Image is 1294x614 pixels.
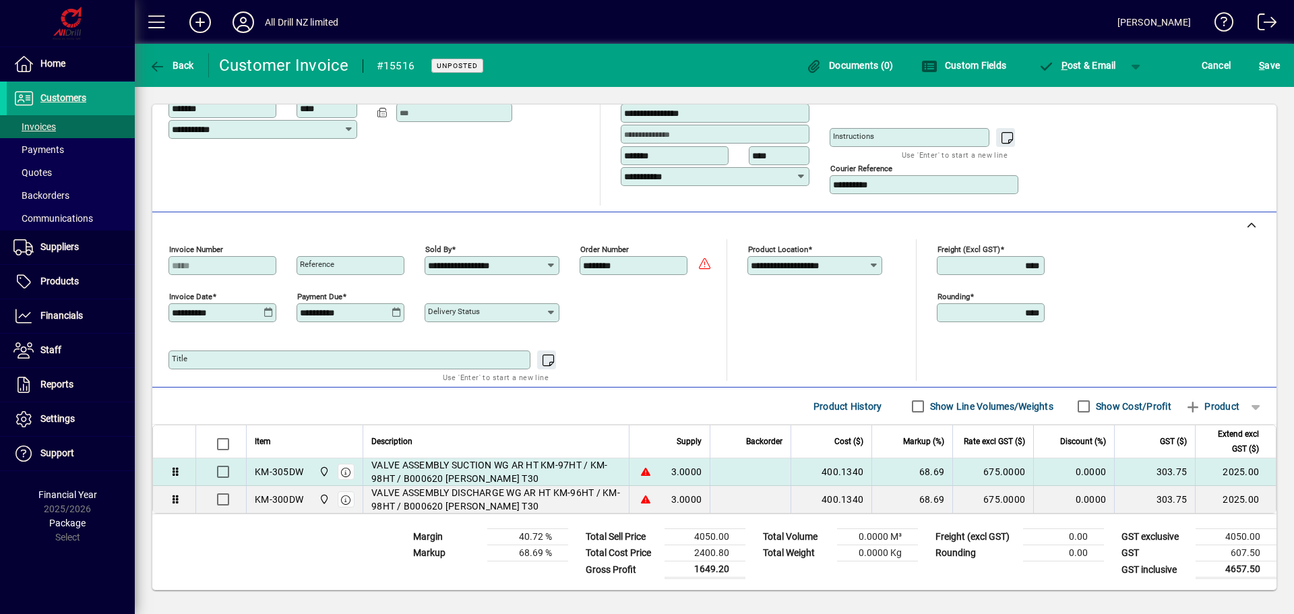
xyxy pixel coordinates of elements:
span: All Drill NZ Limited [315,492,331,507]
a: Backorders [7,184,135,207]
td: Total Cost Price [579,545,665,561]
td: 2025.00 [1195,486,1276,513]
td: Total Sell Price [579,529,665,545]
span: Supply [677,434,702,449]
mat-label: Freight (excl GST) [937,245,1000,254]
a: Home [7,47,135,81]
span: Product History [813,396,882,417]
td: 4657.50 [1196,561,1276,578]
td: Gross Profit [579,561,665,578]
span: Financial Year [38,489,97,500]
button: Documents (0) [803,53,897,78]
mat-label: Invoice number [169,245,223,254]
td: Total Weight [756,545,837,561]
td: 4050.00 [665,529,745,545]
a: Communications [7,207,135,230]
td: 68.69 [871,486,952,513]
td: 1649.20 [665,561,745,578]
td: 68.69 [871,458,952,486]
span: Markup (%) [903,434,944,449]
span: Unposted [437,61,478,70]
span: Invoices [13,121,56,132]
span: Products [40,276,79,286]
td: Markup [406,545,487,561]
span: Package [49,518,86,528]
span: All Drill NZ Limited [315,464,331,479]
label: Show Cost/Profit [1093,400,1171,413]
a: Suppliers [7,231,135,264]
td: 400.1340 [791,486,871,513]
span: Cost ($) [834,434,863,449]
span: 3.0000 [671,493,702,506]
a: Financials [7,299,135,333]
button: Profile [222,10,265,34]
td: 303.75 [1114,458,1195,486]
div: KM-300DW [255,493,303,506]
div: [PERSON_NAME] [1117,11,1191,33]
mat-label: Courier Reference [830,164,892,173]
span: Backorder [746,434,782,449]
span: GST ($) [1160,434,1187,449]
td: 0.0000 Kg [837,545,918,561]
span: Payments [13,144,64,155]
label: Show Line Volumes/Weights [927,400,1053,413]
a: Staff [7,334,135,367]
span: Financials [40,310,83,321]
button: Post & Email [1031,53,1123,78]
app-page-header-button: Back [135,53,209,78]
a: Logout [1247,3,1277,47]
span: 3.0000 [671,465,702,479]
a: Settings [7,402,135,436]
span: Settings [40,413,75,424]
span: Extend excl GST ($) [1204,427,1259,456]
button: Product [1178,394,1246,419]
td: 4050.00 [1196,529,1276,545]
span: S [1259,60,1264,71]
td: GST [1115,545,1196,561]
a: Invoices [7,115,135,138]
mat-hint: Use 'Enter' to start a new line [902,147,1008,162]
td: 2025.00 [1195,458,1276,486]
span: Description [371,434,412,449]
mat-label: Sold by [425,245,452,254]
mat-hint: Use 'Enter' to start a new line [443,369,549,385]
td: 0.00 [1023,545,1104,561]
span: VALVE ASSEMBLY SUCTION WG AR HT KM-97HT / KM-98HT / B000620 [PERSON_NAME] T30 [371,458,621,485]
mat-label: Payment due [297,292,342,301]
div: #15516 [377,55,415,77]
span: P [1061,60,1068,71]
mat-label: Reference [300,259,334,269]
button: Product History [808,394,888,419]
td: GST inclusive [1115,561,1196,578]
span: Documents (0) [806,60,894,71]
td: 0.0000 [1033,458,1114,486]
span: ost & Email [1038,60,1116,71]
span: ave [1259,55,1280,76]
span: Customers [40,92,86,103]
a: Knowledge Base [1204,3,1234,47]
button: Custom Fields [918,53,1010,78]
td: Freight (excl GST) [929,529,1023,545]
button: Add [179,10,222,34]
td: Rounding [929,545,1023,561]
mat-label: Invoice date [169,292,212,301]
span: Rate excl GST ($) [964,434,1025,449]
td: 0.0000 [1033,486,1114,513]
span: Home [40,58,65,69]
span: Support [40,448,74,458]
div: All Drill NZ limited [265,11,339,33]
span: Back [149,60,194,71]
td: 303.75 [1114,486,1195,513]
td: 400.1340 [791,458,871,486]
span: Suppliers [40,241,79,252]
span: Quotes [13,167,52,178]
td: Margin [406,529,487,545]
button: Back [146,53,197,78]
td: GST exclusive [1115,529,1196,545]
span: Discount (%) [1060,434,1106,449]
div: 675.0000 [961,465,1025,479]
td: 607.50 [1196,545,1276,561]
td: 0.0000 M³ [837,529,918,545]
span: Reports [40,379,73,390]
button: Save [1256,53,1283,78]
